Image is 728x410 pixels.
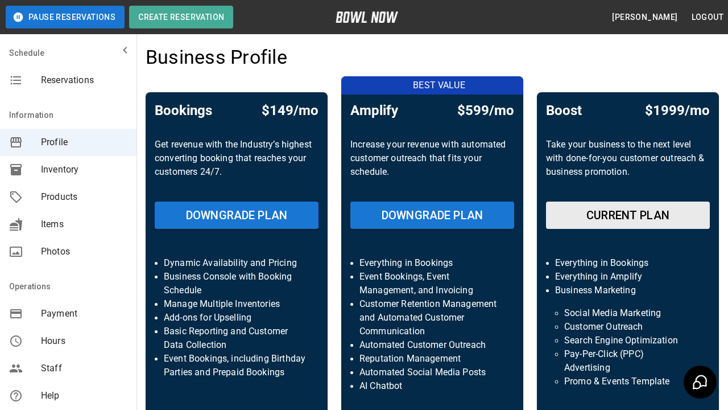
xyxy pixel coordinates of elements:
p: Automated Social Media Posts [359,366,505,379]
p: Event Bookings, Event Management, and Invoicing [359,270,505,297]
span: Inventory [41,163,127,177]
p: Reputation Management [359,352,505,366]
p: Get revenue with the Industry’s highest converting booking that reaches your customers 24/7. [155,138,318,192]
h5: Boost [546,101,582,120]
p: Business Marketing [555,284,701,297]
p: Event Bookings, including Birthday Parties and Prepaid Bookings [164,352,309,379]
h5: $599/mo [457,101,514,120]
span: Photos [41,245,127,259]
span: Hours [41,334,127,348]
img: logo [336,11,398,23]
p: Manage Multiple Inventories [164,297,309,311]
p: Business Console with Booking Schedule [164,270,309,297]
p: Social Media Marketing [564,306,692,320]
span: Payment [41,307,127,321]
span: Profile [41,136,127,149]
button: [PERSON_NAME] [607,7,682,28]
p: AI Chatbot [359,379,505,393]
p: Add-ons for Upselling [164,311,309,325]
p: Search Engine Optimization [564,334,692,347]
p: Everything in Bookings [555,256,701,270]
p: Everything in Bookings [359,256,505,270]
p: Everything in Amplify [555,270,701,284]
h4: Business Profile [146,46,287,69]
p: Promo & Events Template [564,375,692,388]
p: BEST VALUE [348,79,530,92]
h5: Amplify [350,101,398,120]
button: DOWNGRADE PLAN [155,202,318,229]
button: Logout [687,7,728,28]
p: Automated Customer Outreach [359,338,505,352]
p: Customer Retention Management and Automated Customer Communication [359,297,505,338]
h6: DOWNGRADE PLAN [382,206,483,224]
p: Increase your revenue with automated customer outreach that fits your schedule. [350,138,514,192]
span: Items [41,218,127,231]
h5: $149/mo [262,101,318,120]
button: DOWNGRADE PLAN [350,202,514,229]
p: Dynamic Availability and Pricing [164,256,309,270]
p: Customer Outreach [564,320,692,334]
p: Take your business to the next level with done-for-you customer outreach & business promotion. [546,138,710,192]
p: Basic Reporting and Customer Data Collection [164,325,309,352]
h5: $1999/mo [645,101,710,120]
button: Create Reservation [129,6,233,28]
span: Help [41,389,127,403]
button: Pause Reservations [6,6,125,28]
span: Reservations [41,73,127,87]
h6: DOWNGRADE PLAN [186,206,287,224]
span: Products [41,190,127,204]
h5: Bookings [155,101,212,120]
span: Staff [41,362,127,375]
p: Pay-Per-Click (PPC) Advertising [564,347,692,375]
